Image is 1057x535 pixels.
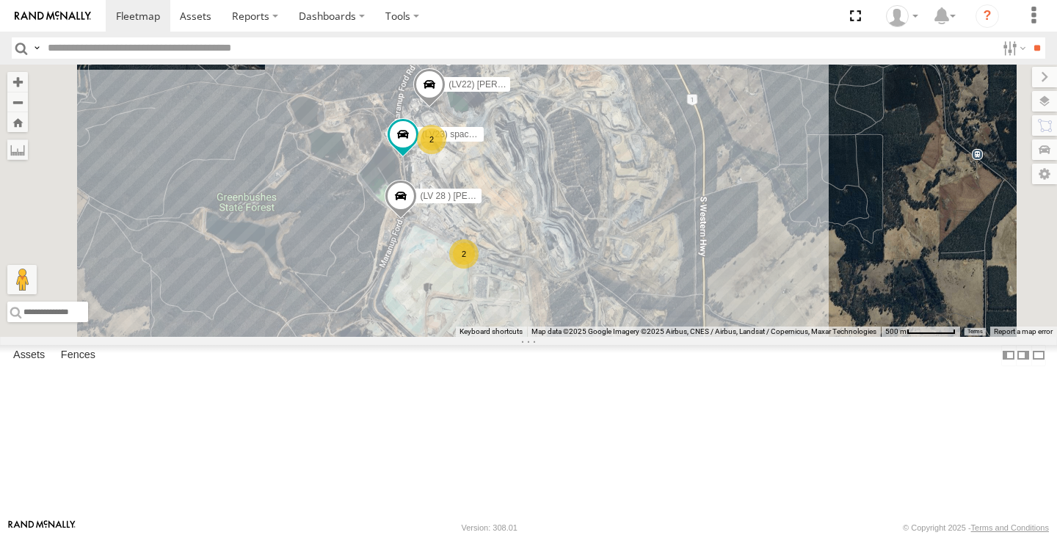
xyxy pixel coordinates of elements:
span: (LV 28 ) [PERSON_NAME] dual cab triton [420,191,584,201]
button: Keyboard shortcuts [460,327,523,337]
label: Dock Summary Table to the Left [1001,345,1016,366]
span: 500 m [885,327,907,335]
label: Hide Summary Table [1031,345,1046,366]
i: ? [976,4,999,28]
button: Zoom in [7,72,28,92]
span: (LV23) space cab triton [422,129,512,139]
div: © Copyright 2025 - [903,523,1049,532]
div: 2 [449,239,479,269]
label: Measure [7,139,28,160]
div: Cody Roberts [881,5,923,27]
span: Map data ©2025 Google Imagery ©2025 Airbus, CNES / Airbus, Landsat / Copernicus, Maxar Technologies [531,327,876,335]
span: (LV22) [PERSON_NAME] [448,79,549,89]
button: Drag Pegman onto the map to open Street View [7,265,37,294]
label: Fences [54,345,103,365]
button: Zoom Home [7,112,28,132]
button: Map scale: 500 m per 63 pixels [881,327,960,337]
img: rand-logo.svg [15,11,91,21]
label: Search Query [31,37,43,59]
button: Zoom out [7,92,28,112]
label: Search Filter Options [997,37,1028,59]
label: Assets [6,345,52,365]
div: 2 [417,125,446,154]
a: Terms and Conditions [971,523,1049,532]
a: Report a map error [994,327,1053,335]
div: Version: 308.01 [462,523,517,532]
a: Terms (opens in new tab) [967,329,983,335]
label: Dock Summary Table to the Right [1016,345,1031,366]
label: Map Settings [1032,164,1057,184]
a: Visit our Website [8,520,76,535]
